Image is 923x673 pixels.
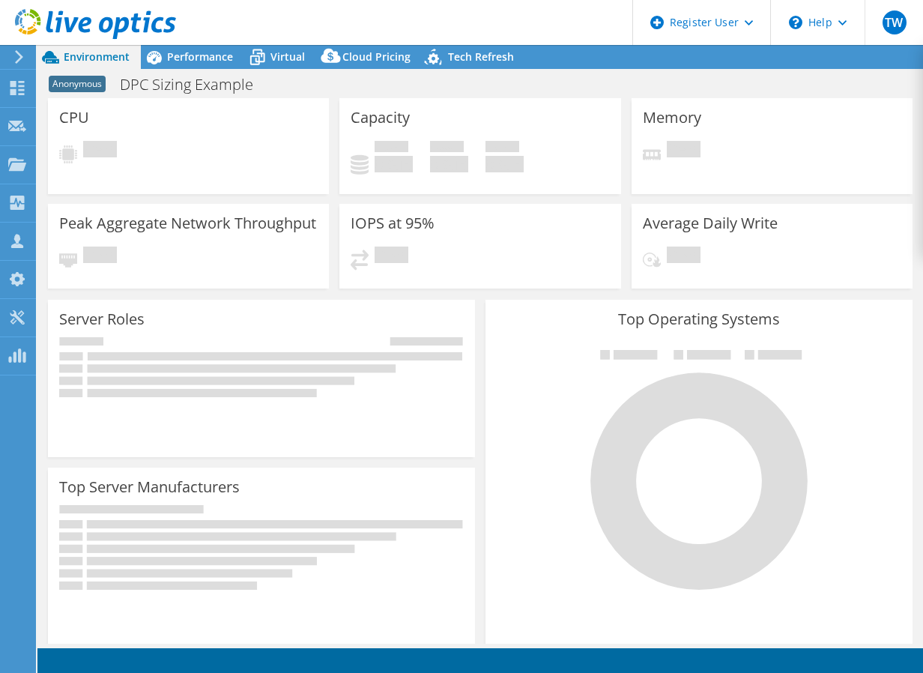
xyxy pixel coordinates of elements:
[375,247,408,267] span: Pending
[430,141,464,156] span: Free
[59,311,145,328] h3: Server Roles
[64,49,130,64] span: Environment
[270,49,305,64] span: Virtual
[375,141,408,156] span: Used
[497,311,901,328] h3: Top Operating Systems
[59,479,240,495] h3: Top Server Manufacturers
[113,76,276,93] h1: DPC Sizing Example
[883,10,907,34] span: TW
[375,156,413,172] h4: 0 GiB
[351,109,410,126] h3: Capacity
[49,76,106,92] span: Anonymous
[643,109,701,126] h3: Memory
[83,141,117,161] span: Pending
[485,156,524,172] h4: 0 GiB
[667,247,700,267] span: Pending
[342,49,411,64] span: Cloud Pricing
[59,109,89,126] h3: CPU
[167,49,233,64] span: Performance
[789,16,802,29] svg: \n
[667,141,700,161] span: Pending
[485,141,519,156] span: Total
[59,215,316,232] h3: Peak Aggregate Network Throughput
[351,215,435,232] h3: IOPS at 95%
[448,49,514,64] span: Tech Refresh
[83,247,117,267] span: Pending
[643,215,778,232] h3: Average Daily Write
[430,156,468,172] h4: 0 GiB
